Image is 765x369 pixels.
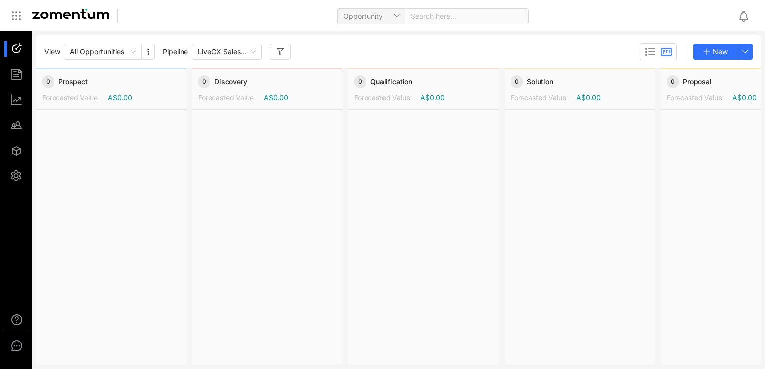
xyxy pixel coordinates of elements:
[264,93,288,103] span: A$0.00
[108,93,132,103] span: A$0.00
[58,77,88,87] span: Prospect
[511,93,566,102] span: Forecasted Value
[667,75,679,88] span: 0
[198,44,256,59] span: LiveCX Sales Pipeline
[42,93,98,102] span: Forecasted Value
[198,93,254,102] span: Forecasted Value
[370,77,412,87] span: Qualification
[214,77,247,87] span: Discovery
[683,77,712,87] span: Proposal
[511,75,523,88] span: 0
[667,93,722,102] span: Forecasted Value
[576,93,601,103] span: A$0.00
[738,4,758,27] div: Notifications
[42,75,54,88] span: 0
[44,47,60,57] span: View
[693,44,737,60] button: New
[354,75,366,88] span: 0
[198,75,210,88] span: 0
[713,46,728,57] span: New
[354,93,410,102] span: Forecasted Value
[527,77,553,87] span: Solution
[70,44,136,59] span: All Opportunities
[32,9,109,19] img: Zomentum Logo
[163,47,188,57] span: Pipeline
[420,93,445,103] span: A$0.00
[732,93,757,103] span: A$0.00
[343,9,399,24] span: Opportunity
